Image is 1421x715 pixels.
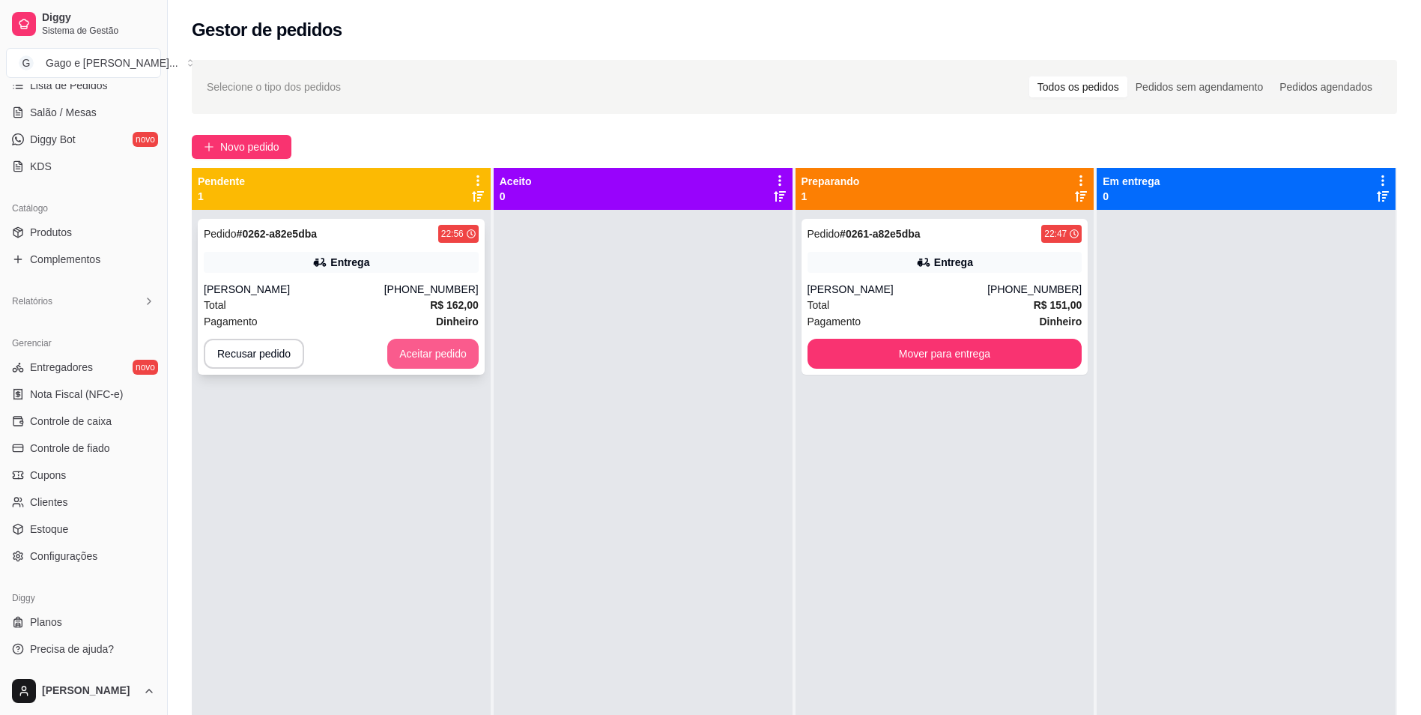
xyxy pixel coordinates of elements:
[30,468,66,483] span: Cupons
[30,387,123,402] span: Nota Fiscal (NFC-e)
[12,295,52,307] span: Relatórios
[6,490,161,514] a: Clientes
[204,228,237,240] span: Pedido
[808,297,830,313] span: Total
[30,495,68,510] span: Clientes
[6,673,161,709] button: [PERSON_NAME]
[30,105,97,120] span: Salão / Mesas
[30,615,62,630] span: Planos
[220,139,279,155] span: Novo pedido
[30,642,114,657] span: Precisa de ajuda?
[6,382,161,406] a: Nota Fiscal (NFC-e)
[1103,189,1160,204] p: 0
[42,25,155,37] span: Sistema de Gestão
[934,255,973,270] div: Entrega
[330,255,369,270] div: Entrega
[808,339,1082,369] button: Mover para entrega
[46,55,178,70] div: Gago e [PERSON_NAME] ...
[808,228,840,240] span: Pedido
[387,339,479,369] button: Aceitar pedido
[30,549,97,564] span: Configurações
[1029,76,1127,97] div: Todos os pedidos
[441,228,464,240] div: 22:56
[808,282,988,297] div: [PERSON_NAME]
[987,282,1082,297] div: [PHONE_NUMBER]
[6,154,161,178] a: KDS
[6,331,161,355] div: Gerenciar
[384,282,479,297] div: [PHONE_NUMBER]
[6,6,161,42] a: DiggySistema de Gestão
[1271,76,1381,97] div: Pedidos agendados
[192,135,291,159] button: Novo pedido
[1034,299,1082,311] strong: R$ 151,00
[19,55,34,70] span: G
[204,297,226,313] span: Total
[6,127,161,151] a: Diggy Botnovo
[802,174,860,189] p: Preparando
[30,252,100,267] span: Complementos
[6,610,161,634] a: Planos
[204,313,258,330] span: Pagamento
[6,100,161,124] a: Salão / Mesas
[6,220,161,244] a: Produtos
[808,313,861,330] span: Pagamento
[204,339,304,369] button: Recusar pedido
[6,517,161,541] a: Estoque
[436,316,479,328] strong: Dinheiro
[430,299,479,311] strong: R$ 162,00
[204,282,384,297] div: [PERSON_NAME]
[30,414,112,429] span: Controle de caixa
[1127,76,1271,97] div: Pedidos sem agendamento
[6,73,161,97] a: Lista de Pedidos
[30,360,93,375] span: Entregadores
[6,544,161,568] a: Configurações
[6,586,161,610] div: Diggy
[840,228,920,240] strong: # 0261-a82e5dba
[500,174,532,189] p: Aceito
[6,196,161,220] div: Catálogo
[30,441,110,456] span: Controle de fiado
[1103,174,1160,189] p: Em entrega
[30,159,52,174] span: KDS
[198,189,245,204] p: 1
[500,189,532,204] p: 0
[207,79,341,95] span: Selecione o tipo dos pedidos
[802,189,860,204] p: 1
[204,142,214,152] span: plus
[6,436,161,460] a: Controle de fiado
[6,247,161,271] a: Complementos
[6,637,161,661] a: Precisa de ajuda?
[1044,228,1067,240] div: 22:47
[6,463,161,487] a: Cupons
[30,132,76,147] span: Diggy Bot
[30,225,72,240] span: Produtos
[6,409,161,433] a: Controle de caixa
[6,355,161,379] a: Entregadoresnovo
[198,174,245,189] p: Pendente
[30,522,68,537] span: Estoque
[192,18,342,42] h2: Gestor de pedidos
[42,684,137,698] span: [PERSON_NAME]
[1039,316,1082,328] strong: Dinheiro
[237,228,317,240] strong: # 0262-a82e5dba
[30,78,108,93] span: Lista de Pedidos
[42,11,155,25] span: Diggy
[6,48,161,78] button: Select a team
